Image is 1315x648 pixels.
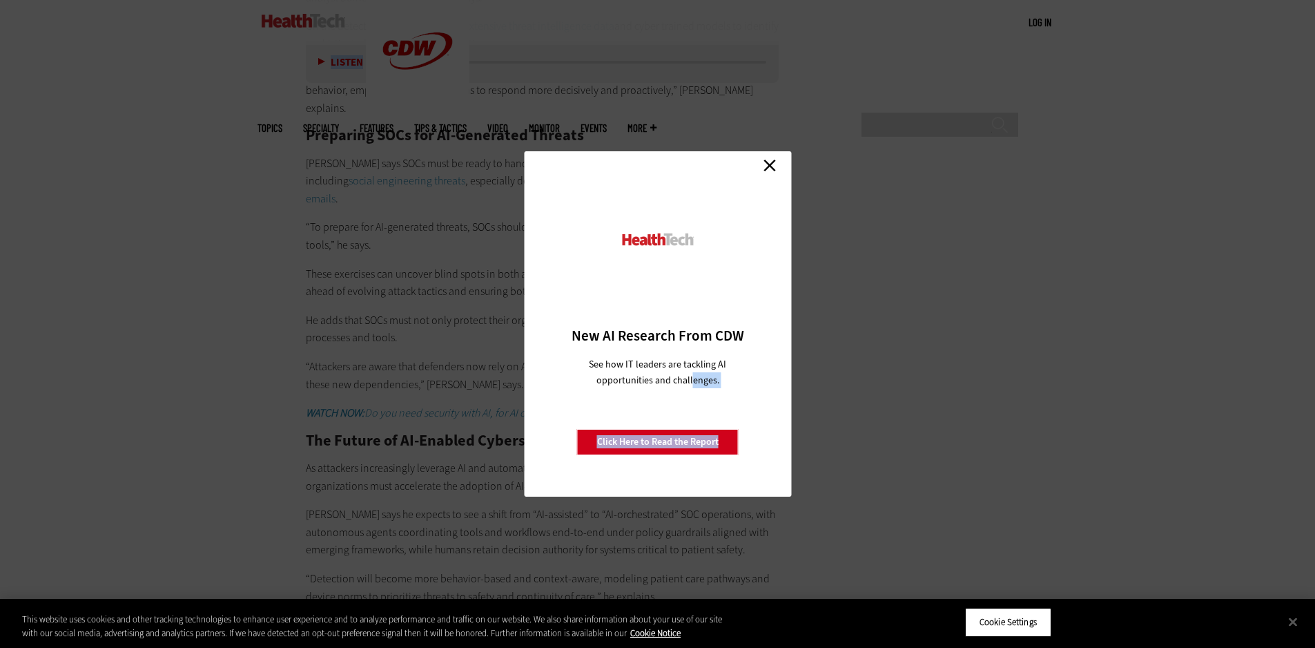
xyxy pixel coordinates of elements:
[630,627,681,639] a: More information about your privacy
[572,356,743,388] p: See how IT leaders are tackling AI opportunities and challenges.
[759,155,780,175] a: Close
[620,232,695,247] img: HealthTech_0.png
[1278,607,1308,637] button: Close
[577,429,739,455] a: Click Here to Read the Report
[965,608,1051,637] button: Cookie Settings
[548,326,767,345] h3: New AI Research From CDW
[22,613,723,640] div: This website uses cookies and other tracking technologies to enhance user experience and to analy...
